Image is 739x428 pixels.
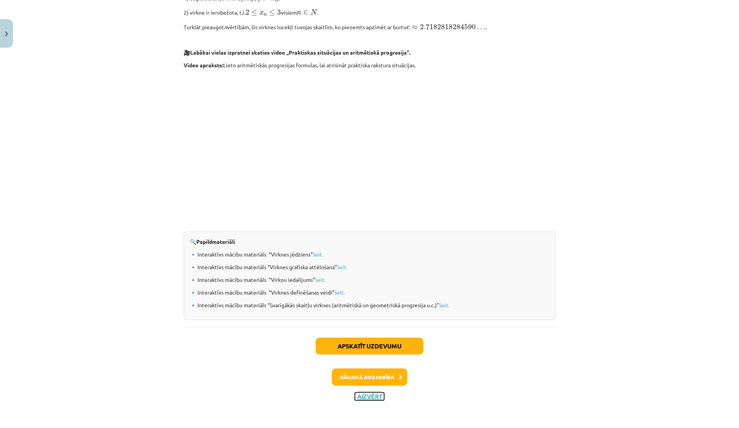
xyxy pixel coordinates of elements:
[406,26,410,30] span: e
[297,11,301,15] span: n
[190,276,549,284] p: 🔹 Interaktīvs mācību materiāls “Virkņu iedalījums”
[269,10,275,16] span: ≤
[251,10,257,16] span: ≤
[355,393,384,400] button: Aizvērt
[190,49,410,56] b: Labākai vielas izpratnei skaties video „Praktiskas situācijas un aritmētiskā progresija”.
[190,250,549,258] p: 🔹 Interaktīvs mācību materiāls “Virknes jēdziens”
[313,251,323,258] a: šeit.
[190,238,549,246] p: 🔍
[190,288,549,296] p: 🔹 Interaktīvs mācību materiāls “Virknes definēšanas veidi”
[190,301,549,309] p: 🔹 Interaktīvs mācību materiāls “Svarīgākās skaitļu virknes (aritmētiskā un ģeometriskā progresija...
[246,10,249,15] span: 2
[316,338,423,355] button: Apskatīt uzdevumu
[332,368,407,386] button: Nākamā nodarbība
[259,11,264,15] span: x
[184,7,555,17] p: 2) virkne ir ierobežota, t.i. visiem .
[190,263,549,271] p: 🔹 Interaktīvs mācību materiāls “Virknes grafiska attēlošana”
[311,9,318,15] span: N
[420,24,476,30] span: 2.7182818284590
[184,22,555,31] p: Turklāt pieaugot vērtībām, šīs virknes locekļi tuvojas skaitlim, ko pieņemts apzīmēt ar burtu .
[277,10,281,15] span: 3
[315,276,326,283] a: šeit.
[184,62,223,68] b: Video apraksts:
[5,32,8,37] img: icon-close-lesson-0947bae3869378f0d4975bcd49f059093ad1ed9edebbc8119c70593378902aed.svg
[439,301,450,308] a: šeit.
[337,263,348,270] a: šeit.
[184,48,555,57] p: 🎥
[334,289,345,296] a: šeit.
[224,23,227,30] em: n
[264,14,267,17] span: n
[196,238,235,245] b: Papildmateriāli
[303,10,308,15] span: ∈
[412,25,418,29] span: ≈
[184,61,555,69] p: Lieto aritmētiskās progresijas formulas, lai atrisināt praktiska rakstura situācijas.
[477,27,486,30] span: …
